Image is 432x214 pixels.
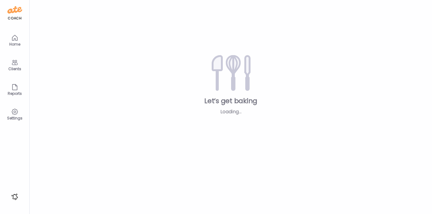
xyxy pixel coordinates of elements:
img: ate [7,5,22,15]
div: Reports [4,91,26,95]
div: Loading... [188,108,274,115]
div: Clients [4,67,26,71]
div: Home [4,42,26,46]
div: Settings [4,116,26,120]
div: Let’s get baking [39,96,422,106]
div: coach [8,16,22,21]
